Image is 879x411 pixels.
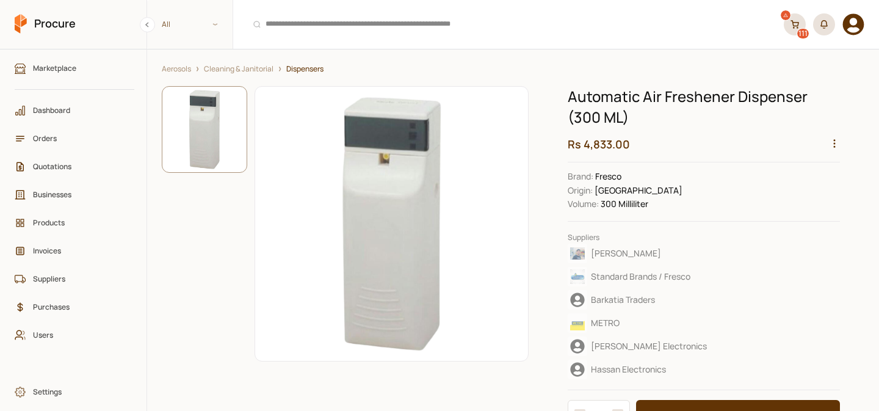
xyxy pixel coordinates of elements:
[9,183,140,206] a: Businesses
[9,380,140,404] a: Settings
[568,359,840,380] button: Hassan Electronics
[162,18,170,30] span: All
[591,317,620,329] span: METRO
[9,127,140,150] a: Orders
[568,267,836,286] div: Standard Brands / Fresco
[286,64,324,74] a: Dispensers
[34,16,76,31] span: Procure
[591,363,666,376] span: Hassan Electronics
[9,211,140,235] a: Products
[568,289,840,310] button: Barkatia Traders
[568,266,840,287] button: Standard Brands / Fresco
[568,313,840,333] button: METRO
[9,57,140,80] a: Marketplace
[33,62,125,74] span: Marketplace
[568,86,840,127] h1: Automatic Air Freshener Dispenser (300 ML)
[162,64,191,74] a: Aerosols
[568,170,840,183] dd: Fresco
[568,231,840,243] p: Suppliers
[9,296,140,319] a: Purchases
[591,340,707,352] span: [PERSON_NAME] Electronics
[15,14,76,35] a: Procure
[568,244,836,263] div: Kashif Ali Khan
[241,9,776,40] input: Products, Businesses, Users, Suppliers, Orders, and Purchases
[9,267,140,291] a: Suppliers
[797,29,809,38] div: 111
[33,245,125,256] span: Invoices
[591,271,690,283] span: Standard Brands / Fresco
[568,243,840,264] button: [PERSON_NAME]
[568,197,599,211] dt: Unit of Measure
[33,273,125,285] span: Suppliers
[9,99,140,122] a: Dashboard
[568,184,840,197] dd: [GEOGRAPHIC_DATA]
[568,170,593,183] dt: Brand :
[204,64,273,74] a: Cleaning & Janitorial
[33,386,125,398] span: Settings
[568,336,836,356] div: Ashfaq Electronics
[568,290,836,310] div: Barkatia Traders
[9,155,140,178] a: Quotations
[33,217,125,228] span: Products
[568,313,836,333] div: METRO
[568,137,840,152] h2: Rs 4,833.00
[33,104,125,116] span: Dashboard
[568,336,840,357] button: [PERSON_NAME] Electronics
[9,324,140,347] a: Users
[591,294,655,306] span: Barkatia Traders
[784,13,806,35] a: 111
[33,133,125,144] span: Orders
[33,301,125,313] span: Purchases
[568,360,836,379] div: Hassan Electronics
[33,189,125,200] span: Businesses
[591,247,661,260] span: [PERSON_NAME]
[568,197,840,211] dd: 300 Milliliter
[568,184,593,197] dt: Origin :
[33,161,125,172] span: Quotations
[9,239,140,263] a: Invoices
[147,14,233,34] span: All
[33,329,125,341] span: Users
